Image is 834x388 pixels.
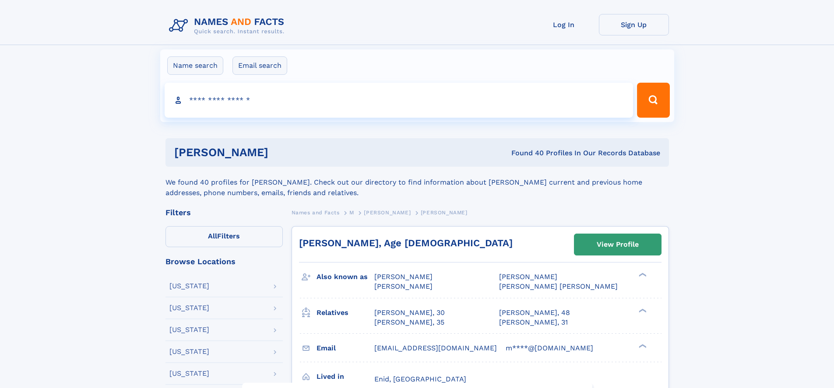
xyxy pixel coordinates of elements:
div: Browse Locations [165,258,283,266]
div: ❯ [637,308,647,313]
h3: Lived in [317,369,374,384]
div: View Profile [597,234,639,255]
div: Filters [165,209,283,217]
a: [PERSON_NAME], Age [DEMOGRAPHIC_DATA] [299,238,513,248]
a: M [349,207,354,218]
div: [US_STATE] [169,304,209,311]
a: View Profile [574,234,661,255]
button: Search Button [637,83,669,118]
span: Enid, [GEOGRAPHIC_DATA] [374,375,466,383]
img: Logo Names and Facts [165,14,292,38]
span: [PERSON_NAME] [364,210,411,216]
a: [PERSON_NAME], 35 [374,318,444,327]
label: Name search [167,56,223,75]
span: [PERSON_NAME] [374,282,433,290]
h1: [PERSON_NAME] [174,147,390,158]
a: [PERSON_NAME] [364,207,411,218]
h3: Relatives [317,305,374,320]
a: [PERSON_NAME], 48 [499,308,570,318]
a: [PERSON_NAME], 31 [499,318,568,327]
div: Found 40 Profiles In Our Records Database [390,148,660,158]
div: [US_STATE] [169,283,209,290]
span: M [349,210,354,216]
label: Filters [165,226,283,247]
div: [US_STATE] [169,370,209,377]
span: [PERSON_NAME] [421,210,468,216]
a: Names and Facts [292,207,340,218]
span: [EMAIL_ADDRESS][DOMAIN_NAME] [374,344,497,352]
div: [US_STATE] [169,348,209,355]
div: We found 40 profiles for [PERSON_NAME]. Check out our directory to find information about [PERSON... [165,167,669,198]
input: search input [165,83,633,118]
a: [PERSON_NAME], 30 [374,308,445,318]
label: Email search [232,56,287,75]
h3: Also known as [317,269,374,284]
div: ❯ [637,343,647,349]
span: [PERSON_NAME] [499,273,557,281]
div: ❯ [637,272,647,278]
a: Sign Up [599,14,669,35]
span: [PERSON_NAME] [374,273,433,281]
span: [PERSON_NAME] [PERSON_NAME] [499,282,618,290]
h3: Email [317,341,374,356]
span: All [208,232,217,240]
div: [US_STATE] [169,326,209,333]
a: Log In [529,14,599,35]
